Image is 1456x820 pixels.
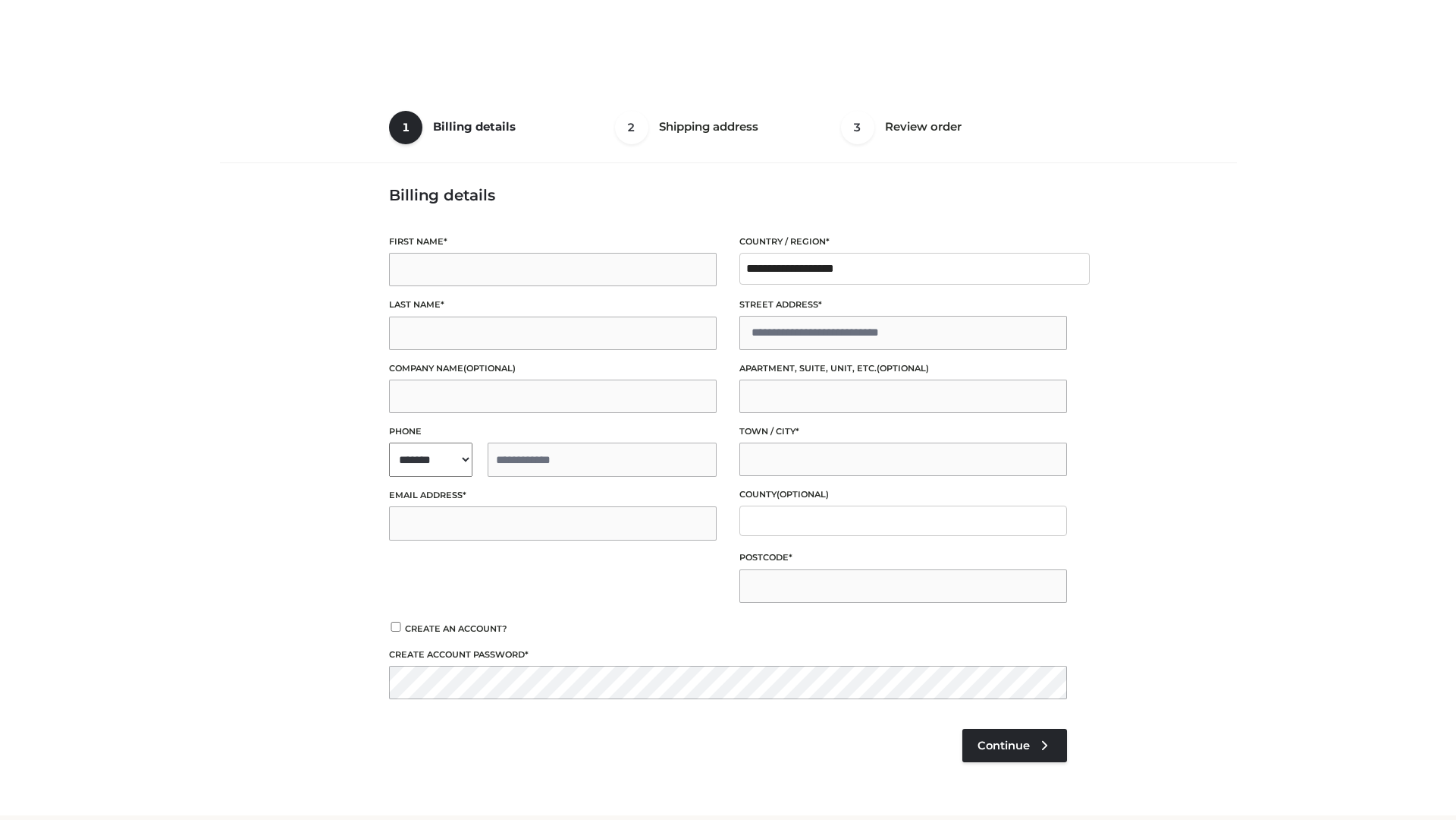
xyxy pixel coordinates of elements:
label: Country / Region [739,235,1067,249]
label: Town / City [739,424,1067,439]
span: Shipping address [659,119,758,134]
span: 3 [841,111,874,144]
input: Create an account? [389,622,403,632]
span: Create an account? [405,623,507,634]
label: Email address [389,488,717,503]
span: (optional) [777,489,829,500]
label: Apartment, suite, unit, etc. [739,361,1067,376]
span: 1 [389,111,422,144]
label: Create account password [389,648,1067,662]
span: 2 [615,111,648,144]
label: Phone [389,424,717,439]
span: (optional) [877,363,929,374]
label: Last name [389,298,717,312]
label: Street address [739,298,1067,312]
span: Billing details [433,119,516,134]
span: (optional) [463,363,516,374]
label: First name [389,235,717,249]
span: Review order [885,119,962,134]
h3: Billing details [389,186,1067,204]
label: County [739,487,1067,502]
label: Postcode [739,550,1067,565]
span: Continue [977,739,1030,752]
label: Company name [389,361,717,376]
a: Continue [962,729,1067,762]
